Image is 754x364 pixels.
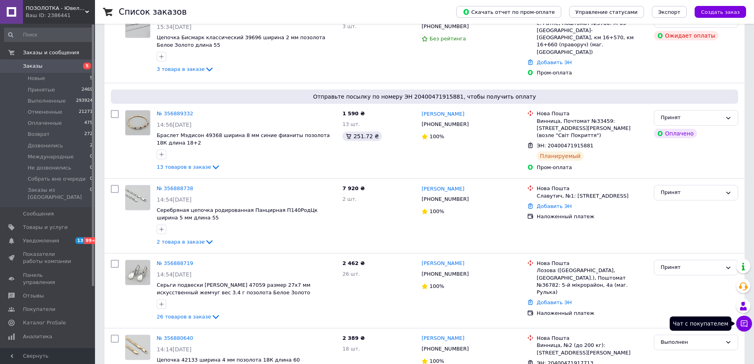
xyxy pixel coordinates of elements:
a: Добавить ЭН [537,59,572,65]
button: Чат с покупателем [736,316,752,332]
span: 26 шт. [342,271,360,277]
span: Заказы и сообщения [23,49,79,56]
a: 3 товара в заказе [157,66,214,72]
span: 26 товаров в заказе [157,314,211,320]
span: 13 [75,237,84,244]
span: 475 [84,120,93,127]
span: Без рейтинга [429,36,466,42]
div: Выполнен [661,338,722,347]
div: Наложенный платеж [537,310,648,317]
span: Собрать вне очереди [28,175,85,183]
span: 3 шт. [342,23,357,29]
span: 2 389 ₴ [342,335,365,341]
span: Принятые [28,86,55,93]
span: 14:54[DATE] [157,271,192,278]
span: 100% [429,358,444,364]
a: Браслет Мэдисон 49368 ширина 8 мм синие фианиты позолота 18К длина 18+2 [157,132,330,146]
a: Фото товару [125,335,150,360]
img: Фото товару [125,185,150,210]
a: 2 товара в заказе [157,239,214,245]
span: 0 [90,153,93,160]
span: Управление статусами [575,9,638,15]
a: № 356889332 [157,111,193,116]
div: Пром-оплата [537,164,648,171]
span: Международные [28,153,74,160]
span: 100% [429,283,444,289]
a: 13 товаров в заказе [157,164,220,170]
a: [PERSON_NAME] [422,185,464,193]
span: ПОЗОЛОТКА - Ювелирная бижутерия Xuping (Ксюпинг) оптом [26,5,85,12]
div: Чат с покупателем [670,316,731,331]
span: Отзывы [23,292,44,299]
span: Товары и услуги [23,224,68,231]
div: Пром-оплата [537,69,648,76]
span: 13 шт. [342,121,360,127]
span: Каталог ProSale [23,319,66,326]
div: 251.72 ₴ [342,131,382,141]
span: 14:56[DATE] [157,122,192,128]
span: Цепочка 42133 ширина 4 мм позолота 18К длина 60 [157,357,300,363]
span: 100% [429,208,444,214]
span: 2469 [82,86,93,93]
span: [PHONE_NUMBER] [422,121,469,127]
span: Инструменты вебмастера и SEO [23,347,73,361]
button: Скачать отчет по пром-оплате [456,6,561,18]
a: Создать заказ [687,9,746,15]
div: Ожидает оплаты [654,31,718,40]
span: Аналитика [23,333,52,340]
a: Фото товару [125,260,150,285]
a: № 356888719 [157,260,193,266]
img: Фото товару [125,335,150,360]
a: Добавить ЭН [537,299,572,305]
button: Экспорт [652,6,687,18]
span: 14:54[DATE] [157,196,192,203]
input: Поиск [4,28,93,42]
a: № 356880640 [157,335,193,341]
span: Создать заказ [701,9,740,15]
a: Серебряная цепочка родированная Панцирная П140РодЦк ширина 5 мм длина 55 [157,207,318,221]
a: [PERSON_NAME] [422,260,464,267]
a: 26 товаров в заказе [157,314,220,320]
span: Панель управления [23,272,73,286]
div: Лозова ([GEOGRAPHIC_DATA], [GEOGRAPHIC_DATA].), Поштомат №36782: 5-й мікрорайон, 4а (маг. Рулька) [537,267,648,296]
span: Уведомления [23,237,59,244]
div: с. Гатне, Поштомат №5780: М-05 [GEOGRAPHIC_DATA]-[GEOGRAPHIC_DATA], км 16+570, км 16+660 (правору... [537,20,648,56]
span: 0 [90,187,93,201]
span: Отправьте посылку по номеру ЭН 20400471915881, чтобы получить оплату [114,93,735,101]
span: [PHONE_NUMBER] [422,271,469,277]
div: Нова Пошта [537,185,648,192]
span: Не дозвонились [28,164,71,172]
span: 2 [90,142,93,149]
span: 100% [429,133,444,139]
span: Показатели работы компании [23,251,73,265]
span: 0 [90,164,93,172]
img: Фото товару [125,111,150,135]
button: Создать заказ [695,6,746,18]
span: Серьги подвески [PERSON_NAME] 47059 размер 27х7 мм искусственный жемчуг вес 3.4 г позолота Белое ... [157,282,310,295]
div: Нова Пошта [537,335,648,342]
a: [PERSON_NAME] [422,111,464,118]
span: 14:14[DATE] [157,346,192,353]
div: Планируемый [537,151,584,161]
a: Цепочка Бисмарк классический 39696 ширина 2 мм позолота Белое Золото длина 55 [157,34,325,48]
h1: Список заказов [119,7,187,17]
span: Отмененные [28,109,62,116]
span: 2 товара в заказе [157,239,205,245]
a: Добавить ЭН [537,203,572,209]
span: [PHONE_NUMBER] [422,23,469,29]
span: ЭН: 20400471915881 [537,143,593,149]
div: Оплачено [654,129,697,138]
span: Скачать отчет по пром-оплате [463,8,555,15]
span: 5 [83,63,91,69]
span: 99+ [84,237,97,244]
a: [PERSON_NAME] [422,335,464,342]
span: Сообщения [23,210,54,217]
span: 3 товара в заказе [157,66,205,72]
span: 272 [84,131,93,138]
div: Нова Пошта [537,110,648,117]
span: 15:34[DATE] [157,24,192,30]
